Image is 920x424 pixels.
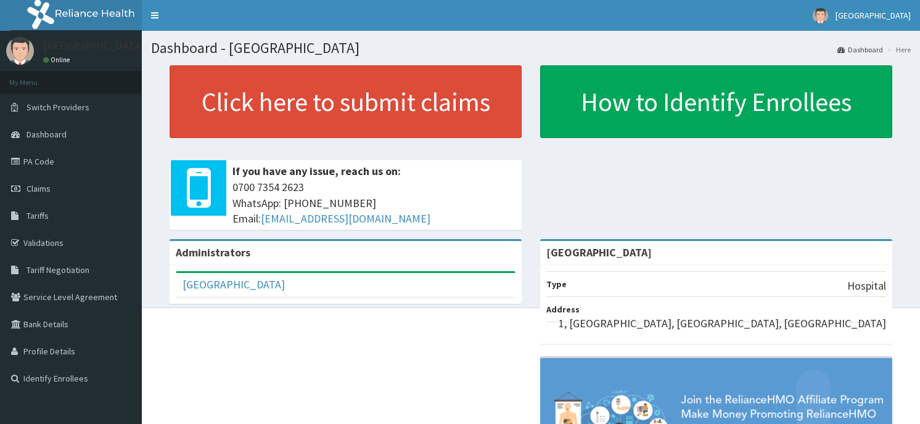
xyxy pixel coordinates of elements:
a: Click here to submit claims [170,65,522,138]
a: [EMAIL_ADDRESS][DOMAIN_NAME] [261,211,430,226]
span: Dashboard [27,129,67,140]
li: Here [884,44,911,55]
span: 0700 7354 2623 WhatsApp: [PHONE_NUMBER] Email: [232,179,515,227]
b: If you have any issue, reach us on: [232,164,401,178]
a: [GEOGRAPHIC_DATA] [183,277,285,291]
span: Claims [27,183,51,194]
img: User Image [813,8,828,23]
strong: [GEOGRAPHIC_DATA] [546,245,652,259]
p: [GEOGRAPHIC_DATA] [43,40,145,51]
b: Address [546,304,580,315]
a: Dashboard [837,44,883,55]
span: Tariff Negotiation [27,264,89,275]
b: Type [546,279,567,290]
span: Switch Providers [27,102,89,113]
span: Tariffs [27,210,49,221]
b: Administrators [176,245,250,259]
p: 1, [GEOGRAPHIC_DATA], [GEOGRAPHIC_DATA], [GEOGRAPHIC_DATA] [559,316,886,332]
img: User Image [6,37,34,65]
span: [GEOGRAPHIC_DATA] [836,10,911,21]
p: Hospital [847,278,886,294]
a: Online [43,55,73,64]
a: How to Identify Enrollees [540,65,892,138]
h1: Dashboard - [GEOGRAPHIC_DATA] [151,40,911,56]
